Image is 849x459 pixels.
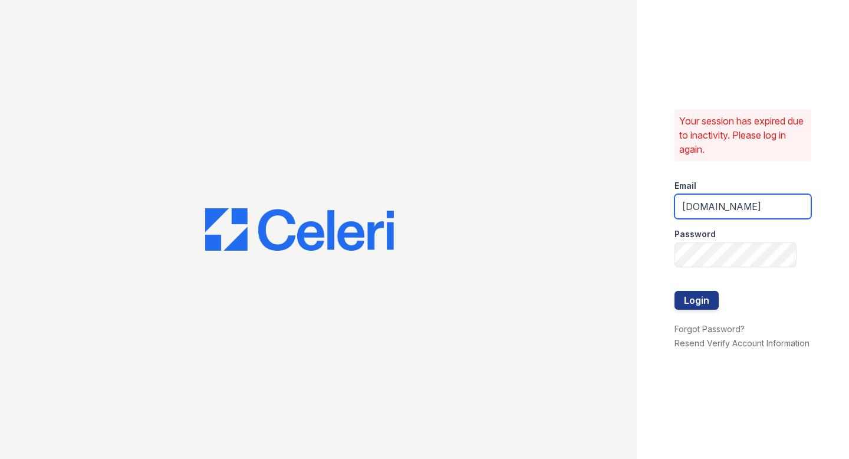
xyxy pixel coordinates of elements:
button: Login [674,291,719,310]
img: CE_Logo_Blue-a8612792a0a2168367f1c8372b55b34899dd931a85d93a1a3d3e32e68fde9ad4.png [205,208,394,251]
a: Resend Verify Account Information [674,338,809,348]
label: Email [674,180,696,192]
p: Your session has expired due to inactivity. Please log in again. [679,114,807,156]
label: Password [674,228,716,240]
a: Forgot Password? [674,324,745,334]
